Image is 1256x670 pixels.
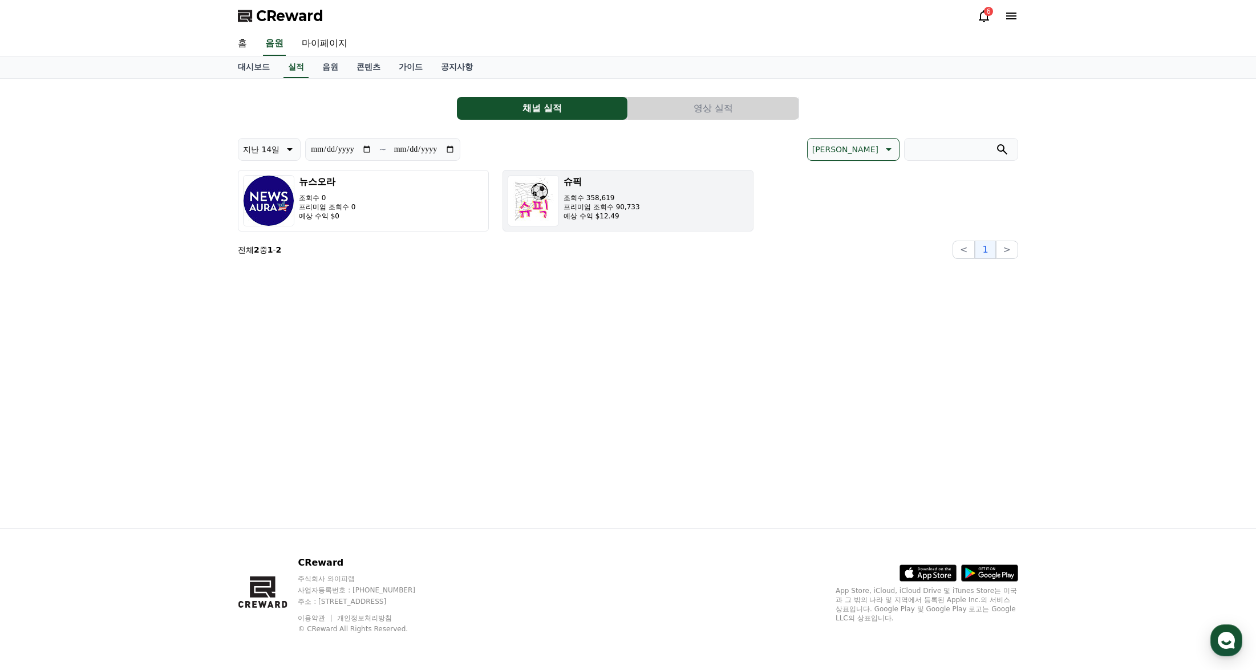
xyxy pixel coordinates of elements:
[564,212,640,221] p: 예상 수익 $12.49
[508,175,559,226] img: 슈픽
[276,245,282,254] strong: 2
[812,141,878,157] p: [PERSON_NAME]
[299,202,355,212] p: 프리미엄 조회수 0
[457,97,627,120] button: 채널 실적
[977,9,991,23] a: 6
[238,138,301,161] button: 지난 14일
[984,7,993,16] div: 6
[104,379,118,388] span: 대화
[298,614,334,622] a: 이용약관
[953,241,975,259] button: <
[807,138,900,161] button: [PERSON_NAME]
[243,141,279,157] p: 지난 14일
[298,597,437,606] p: 주소 : [STREET_ADDRESS]
[3,362,75,390] a: 홈
[36,379,43,388] span: 홈
[996,241,1018,259] button: >
[176,379,190,388] span: 설정
[390,56,432,78] a: 가이드
[256,7,323,25] span: CReward
[243,175,294,226] img: 뉴스오라
[254,245,260,254] strong: 2
[628,97,799,120] button: 영상 실적
[268,245,273,254] strong: 1
[379,143,386,156] p: ~
[313,56,347,78] a: 음원
[293,32,356,56] a: 마이페이지
[564,193,640,202] p: 조회수 358,619
[75,362,147,390] a: 대화
[263,32,286,56] a: 음원
[337,614,392,622] a: 개인정보처리방침
[229,56,279,78] a: 대시보드
[457,97,628,120] a: 채널 실적
[975,241,995,259] button: 1
[564,202,640,212] p: 프리미엄 조회수 90,733
[238,7,323,25] a: CReward
[229,32,256,56] a: 홈
[503,170,753,232] button: 슈픽 조회수 358,619 프리미엄 조회수 90,733 예상 수익 $12.49
[299,212,355,221] p: 예상 수익 $0
[347,56,390,78] a: 콘텐츠
[298,574,437,583] p: 주식회사 와이피랩
[564,175,640,189] h3: 슈픽
[238,170,489,232] button: 뉴스오라 조회수 0 프리미엄 조회수 0 예상 수익 $0
[432,56,482,78] a: 공지사항
[298,624,437,634] p: © CReward All Rights Reserved.
[299,193,355,202] p: 조회수 0
[147,362,219,390] a: 설정
[238,244,281,255] p: 전체 중 -
[283,56,309,78] a: 실적
[836,586,1018,623] p: App Store, iCloud, iCloud Drive 및 iTunes Store는 미국과 그 밖의 나라 및 지역에서 등록된 Apple Inc.의 서비스 상표입니다. Goo...
[299,175,355,189] h3: 뉴스오라
[298,586,437,595] p: 사업자등록번호 : [PHONE_NUMBER]
[628,97,799,120] a: 영상 실적
[298,556,437,570] p: CReward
